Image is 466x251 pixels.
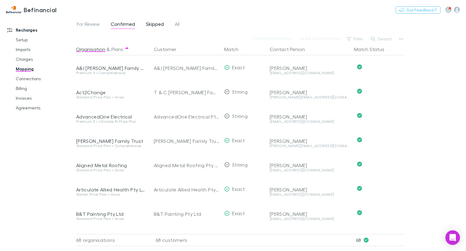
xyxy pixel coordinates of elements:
[270,95,349,99] div: [PERSON_NAME][EMAIL_ADDRESS][DOMAIN_NAME]
[344,35,367,43] button: Filter
[154,56,219,80] div: A&J [PERSON_NAME] Family Trust
[111,43,123,55] button: Plans
[232,186,245,192] span: Exact
[270,89,349,95] div: [PERSON_NAME]
[232,64,245,70] span: Exact
[232,89,248,95] span: Strong
[357,137,362,142] svg: Confirmed
[76,138,147,144] div: [PERSON_NAME] Family Trust
[76,187,147,193] div: Articulate Allied Health Pty Ltd
[270,120,349,123] div: [EMAIL_ADDRESS][DOMAIN_NAME]
[249,35,295,42] button: Confirm0 matches
[356,234,404,246] p: 68
[354,43,392,55] button: Match Status
[76,211,147,217] div: B&T Painting Pty Ltd
[154,153,219,177] div: Aligned Metal Roofing Pty Ltd
[10,74,79,84] a: Connections
[10,45,79,54] a: Imports
[1,25,79,35] a: Recharges
[6,6,21,13] img: Befinancial's Logo
[10,64,79,74] a: Mapping
[270,138,349,144] div: [PERSON_NAME]
[10,93,79,103] a: Invoices
[445,230,460,245] div: Open Intercom Messenger
[232,210,245,216] span: Exact
[270,193,349,196] div: [EMAIL_ADDRESS][DOMAIN_NAME]
[270,65,349,71] div: [PERSON_NAME]
[270,211,349,217] div: [PERSON_NAME]
[270,114,349,120] div: [PERSON_NAME]
[232,113,248,119] span: Strong
[357,64,362,69] svg: Confirmed
[76,144,147,148] div: Standard Price Plan • Comprehensive
[224,43,246,55] button: Match
[146,21,164,29] span: Skipped
[76,168,147,172] div: Standard Price Plan • Grow
[270,187,349,193] div: [PERSON_NAME]
[111,21,135,29] span: Confirmed
[175,21,180,29] span: All
[154,226,219,250] div: Ballarat Denture Clinic Pty Ltd
[368,35,396,43] button: Search
[76,120,147,123] div: Premium 5 • Ultimate 10 Price Plan
[295,35,344,42] button: Skip0 organisations
[76,65,147,71] div: A&J [PERSON_NAME] Family Trust
[76,234,149,246] div: 68 organisations
[154,105,219,129] div: AdvancedOne Electrical Pty Ltd
[154,177,219,202] div: Articulate Allied Health Pty Ltd
[357,113,362,118] svg: Confirmed
[396,6,441,14] button: Got Feedback?
[270,162,349,168] div: [PERSON_NAME]
[357,162,362,167] svg: Confirmed
[10,84,79,93] a: Billing
[10,103,79,113] a: Agreements
[270,43,312,55] button: Contact Person
[357,186,362,191] svg: Confirmed
[357,89,362,94] svg: Confirmed
[232,137,245,143] span: Exact
[270,168,349,172] div: [EMAIL_ADDRESS][DOMAIN_NAME]
[76,89,147,95] div: Act2Change
[76,43,105,55] button: Organisation
[24,6,57,13] h3: Befinancial
[77,21,100,29] span: For Review
[76,71,147,75] div: Premium 5 • Comprehensive
[154,43,184,55] button: Customer
[154,129,219,153] div: [PERSON_NAME] Family Trust
[76,43,147,55] div: &
[10,35,79,45] a: Setup
[357,210,362,215] svg: Confirmed
[270,71,349,75] div: [EMAIL_ADDRESS][DOMAIN_NAME]
[2,2,60,17] a: Befinancial
[76,95,147,99] div: Standard Price Plan • Grow
[76,114,147,120] div: AdvancedOne Electrical
[10,54,79,64] a: Charges
[149,234,222,246] div: 68 customers
[154,202,219,226] div: B&T Painting Pty Ltd
[76,193,147,196] div: Starter Price Plan • Grow
[76,162,147,168] div: Aligned Metal Roofing
[270,217,349,221] div: [EMAIL_ADDRESS][DOMAIN_NAME]
[76,217,147,221] div: Standard Price Plan • Grow
[154,80,219,105] div: T & C [PERSON_NAME] Family Trust
[232,162,248,167] span: Strong
[270,144,349,148] div: [PERSON_NAME][EMAIL_ADDRESS][DOMAIN_NAME]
